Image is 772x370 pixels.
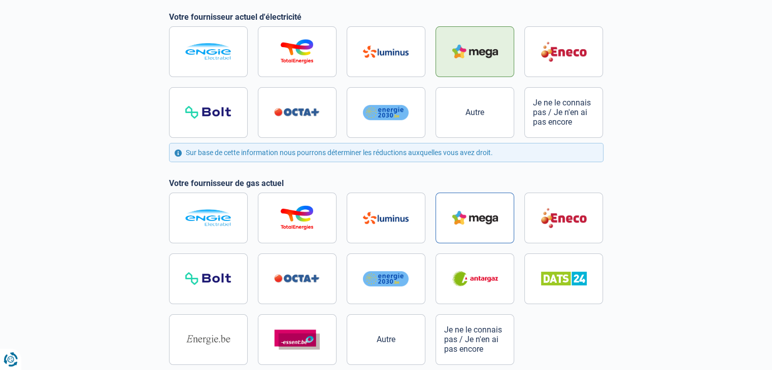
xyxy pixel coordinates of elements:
[274,39,320,63] img: Total Energies / Lampiris
[465,107,484,117] span: Autre
[185,272,231,285] img: Bolt
[363,104,409,121] img: Energie2030
[452,271,498,286] img: Antargaz
[169,143,603,163] div: Sur base de cette information nous pourrons déterminer les réductions auxquelles vous avez droit.
[185,209,231,226] img: Engie / Electrabel
[533,98,595,127] span: Je ne le connais pas / Je n'en ai pas encore
[444,325,506,354] span: Je ne le connais pas / Je n'en ai pas encore
[541,41,587,62] img: Eneco
[452,45,498,58] img: Mega
[541,207,587,229] img: Eneco
[169,178,603,188] legend: Votre fournisseur de gas actuel
[185,106,231,119] img: Bolt
[185,334,231,345] img: Energie.be
[274,329,320,350] img: Essent
[452,211,498,225] img: Mega
[274,274,320,283] img: Octa+
[377,335,395,344] span: Autre
[363,212,409,224] img: Luminus
[541,272,587,285] img: Dats 24
[363,271,409,287] img: Energie2030
[274,205,320,230] img: Total Energies / Lampiris
[169,12,603,22] legend: Votre fournisseur actuel d'électricité
[363,46,409,58] img: Luminus
[185,43,231,60] img: Engie / Electrabel
[274,108,320,117] img: Octa+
